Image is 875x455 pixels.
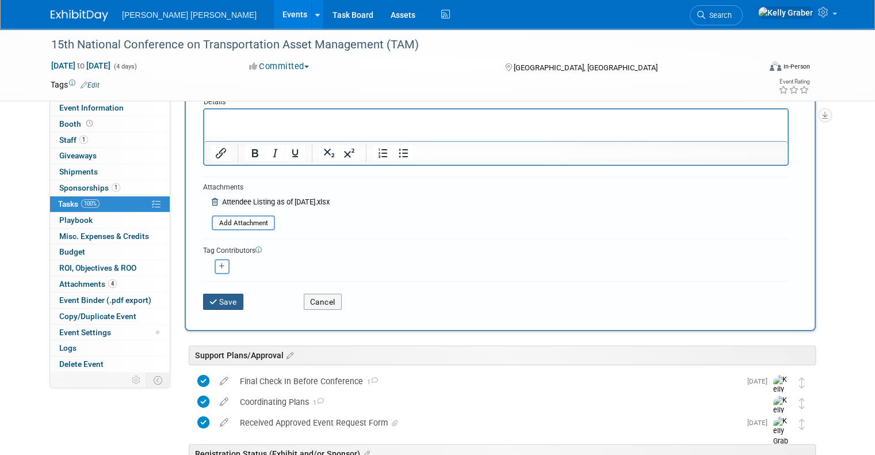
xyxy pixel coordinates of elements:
div: Received Approved Event Request Form [234,413,740,433]
a: Logs [50,340,170,356]
div: Attachments [203,183,330,192]
span: 1 [309,399,324,407]
i: Move task [799,398,805,409]
div: 15th National Conference on Transportation Asset Management (TAM) [47,35,746,55]
a: Event Settings [50,325,170,340]
div: Event Rating [778,79,809,85]
span: Booth [59,119,95,128]
span: 4 [108,279,117,288]
div: Event Format [698,60,810,77]
a: Edit [81,81,100,89]
span: Shipments [59,167,98,176]
span: Event Binder (.pdf export) [59,295,151,305]
button: Bold [245,145,265,161]
button: Committed [245,60,314,73]
span: Booth not reserved yet [84,119,95,128]
span: (4 days) [113,63,137,70]
a: Sponsorships1 [50,180,170,196]
div: Final Check In Before Conference [234,371,740,391]
a: Giveaways [50,148,170,164]
div: Support Plans/Approval [189,346,816,365]
a: Misc. Expenses & Credits [50,229,170,244]
a: edit [214,376,234,386]
a: Edit sections [284,349,293,361]
iframe: Rich Text Area [204,109,788,141]
a: edit [214,418,234,428]
img: Kelly Graber [773,396,790,437]
a: Staff1 [50,132,170,148]
i: Move task [799,377,805,388]
div: Tag Contributors [203,244,789,256]
span: [DATE] [747,377,773,385]
span: Copy/Duplicate Event [59,312,136,321]
span: Sponsorships [59,183,120,192]
span: [GEOGRAPHIC_DATA], [GEOGRAPHIC_DATA] [514,63,658,72]
span: [PERSON_NAME] [PERSON_NAME] [122,10,257,20]
a: Delete Event [50,357,170,372]
i: Move task [799,419,805,430]
button: Save [203,294,243,310]
span: 1 [112,183,120,192]
span: Delete Event [59,359,104,369]
div: Coordinating Plans [234,392,750,412]
span: Giveaways [59,151,97,160]
span: Tasks [58,199,100,208]
a: Event Binder (.pdf export) [50,293,170,308]
span: Staff [59,135,88,145]
button: Subscript [319,145,339,161]
span: to [75,61,86,70]
span: 1 [363,378,378,386]
button: Insert/edit link [211,145,231,161]
div: In-Person [783,62,810,71]
a: Search [690,5,743,25]
button: Italic [265,145,285,161]
a: Booth [50,116,170,132]
span: 100% [81,199,100,208]
span: Event Settings [59,328,111,337]
a: Tasks100% [50,196,170,212]
span: Logs [59,343,77,352]
a: Budget [50,244,170,260]
img: ExhibitDay [51,10,108,21]
span: Playbook [59,215,93,225]
span: Attachments [59,279,117,289]
a: Copy/Duplicate Event [50,309,170,324]
a: ROI, Objectives & ROO [50,260,170,276]
td: Toggle Event Tabs [147,373,170,388]
a: Shipments [50,164,170,180]
span: ROI, Objectives & ROO [59,263,136,272]
span: Misc. Expenses & Credits [59,232,149,241]
a: Attachments4 [50,276,170,292]
td: Tags [51,79,100,90]
span: Search [705,11,732,20]
td: Personalize Event Tab Strip [127,373,147,388]
img: Kelly Graber [773,375,790,416]
a: Playbook [50,213,170,228]
button: Numbered list [373,145,393,161]
img: Format-Inperson.png [770,62,781,71]
button: Superscript [339,145,359,161]
span: 1 [79,135,88,144]
span: Modified Layout [156,331,159,334]
button: Cancel [304,294,342,310]
button: Underline [285,145,305,161]
span: Budget [59,247,85,256]
span: Event Information [59,103,124,112]
a: edit [214,397,234,407]
img: Kelly Graber [758,6,813,19]
span: [DATE] [747,419,773,427]
span: [DATE] [DATE] [51,60,111,71]
a: Event Information [50,100,170,116]
button: Bullet list [393,145,413,161]
span: Attendee Listing as of [DATE].xlsx [222,198,330,206]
